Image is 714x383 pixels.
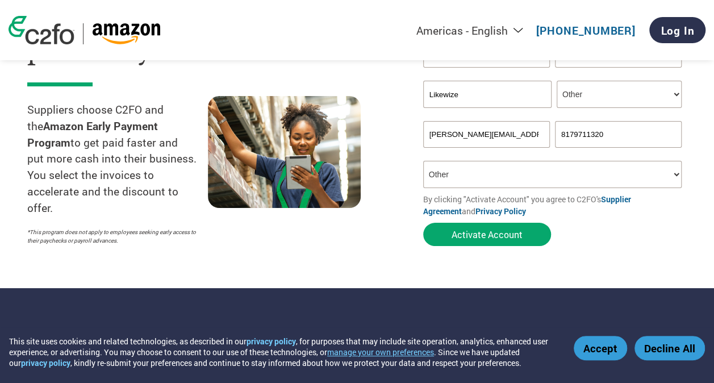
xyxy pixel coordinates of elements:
[423,223,551,246] button: Activate Account
[423,121,550,148] input: Invalid Email format
[423,193,687,217] p: By clicking "Activate Account" you agree to C2FO's and
[423,81,552,108] input: Your company name*
[27,228,197,245] p: *This program does not apply to employees seeking early access to their paychecks or payroll adva...
[247,336,296,347] a: privacy policy
[423,149,550,156] div: Inavlid Email Address
[423,69,550,76] div: Invalid first name or first name is too long
[27,102,208,217] p: Suppliers choose C2FO and the to get paid faster and put more cash into their business. You selec...
[208,96,361,208] img: supply chain worker
[555,69,682,76] div: Invalid last name or last name is too long
[555,121,682,148] input: Phone*
[634,336,705,360] button: Decline All
[574,336,627,360] button: Accept
[327,347,434,357] button: manage your own preferences
[557,81,682,108] select: Title/Role
[21,357,70,368] a: privacy policy
[9,16,74,44] img: c2fo logo
[92,23,161,44] img: Amazon
[423,194,631,217] a: Supplier Agreement
[555,149,682,156] div: Inavlid Phone Number
[475,206,526,217] a: Privacy Policy
[9,336,557,368] div: This site uses cookies and related technologies, as described in our , for purposes that may incl...
[423,109,682,116] div: Invalid company name or company name is too long
[536,23,636,38] a: [PHONE_NUMBER]
[27,119,158,149] strong: Amazon Early Payment Program
[649,17,705,43] a: Log In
